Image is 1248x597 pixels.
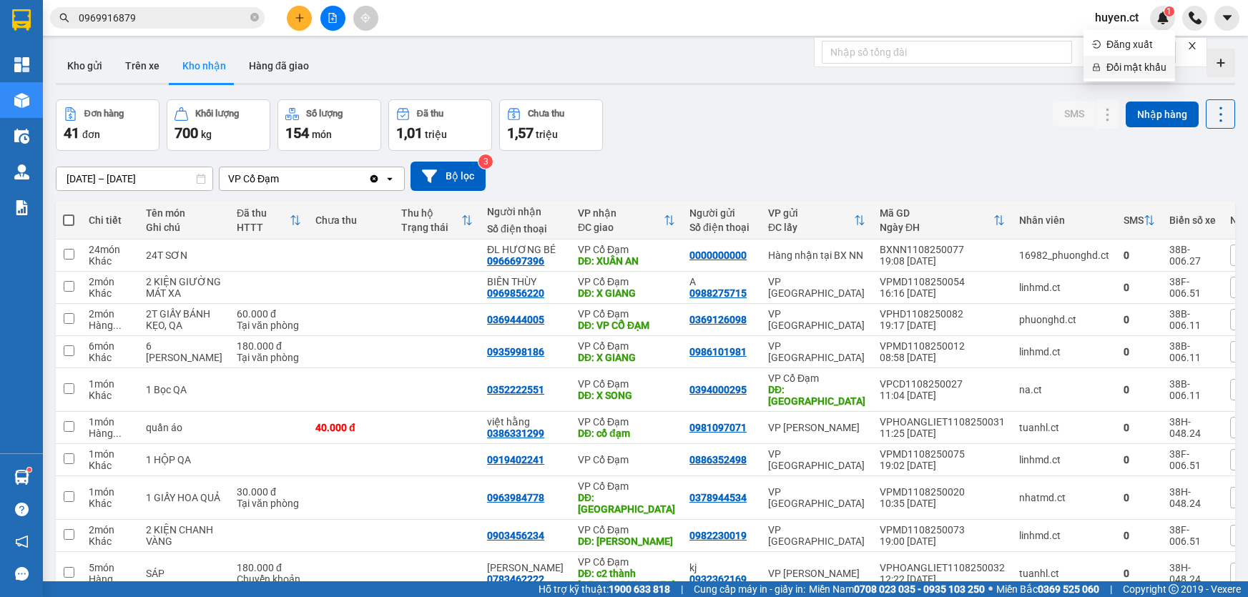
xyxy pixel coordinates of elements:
[487,384,544,395] div: 0352222551
[146,568,222,579] div: SÁP
[237,308,301,320] div: 60.000 đ
[14,129,29,144] img: warehouse-icon
[873,202,1012,240] th: Toggle SortBy
[1019,346,1109,357] div: linhmd.ct
[689,222,754,233] div: Số điện thoại
[1124,282,1155,293] div: 0
[1019,492,1109,503] div: nhatmd.ct
[1164,6,1174,16] sup: 1
[1038,583,1099,595] strong: 0369 525 060
[880,573,1005,585] div: 12:22 [DATE]
[89,378,132,390] div: 1 món
[768,308,865,331] div: VP [GEOGRAPHIC_DATA]
[64,124,79,142] span: 41
[15,503,29,516] span: question-circle
[388,99,492,151] button: Đã thu1,01 triệu
[487,314,544,325] div: 0369444005
[1084,9,1150,26] span: huyen.ct
[171,49,237,83] button: Kho nhận
[681,581,683,597] span: |
[401,207,461,219] div: Thu hộ
[237,320,301,331] div: Tại văn phòng
[1214,6,1239,31] button: caret-down
[12,9,31,31] img: logo-vxr
[478,154,493,169] sup: 3
[578,276,675,287] div: VP Cổ Đạm
[1124,314,1155,325] div: 0
[89,573,132,585] div: Hàng thông thường
[689,346,747,357] div: 0986101981
[1124,454,1155,465] div: 0
[768,250,865,261] div: Hàng nhận tại BX NN
[880,308,1005,320] div: VPHD1108250082
[146,422,222,433] div: quần áo
[146,222,222,233] div: Ghi chú
[578,320,675,331] div: DĐ: VP CỔ ĐẠM
[89,352,132,363] div: Khác
[487,454,544,465] div: 0919402241
[89,214,132,226] div: Chi tiết
[1019,530,1109,541] div: linhmd.ct
[578,352,675,363] div: DĐ: X GIANG
[1106,36,1166,52] span: Đăng xuất
[528,109,564,119] div: Chưa thu
[89,524,132,536] div: 2 món
[880,486,1005,498] div: VPMD1108250020
[1156,11,1169,24] img: icon-new-feature
[487,287,544,299] div: 0969856220
[694,581,805,597] span: Cung cấp máy in - giấy in:
[507,124,534,142] span: 1,57
[880,352,1005,363] div: 08:58 [DATE]
[1092,40,1101,49] span: login
[1124,214,1144,226] div: SMS
[578,568,675,591] div: DĐ: c2 thành mỹ
[277,99,381,151] button: Số lượng154món
[295,13,305,23] span: plus
[84,109,124,119] div: Đơn hàng
[880,255,1005,267] div: 19:08 [DATE]
[368,173,380,184] svg: Clear value
[1169,214,1216,226] div: Biển số xe
[14,200,29,215] img: solution-icon
[880,498,1005,509] div: 10:35 [DATE]
[1124,568,1155,579] div: 0
[411,162,486,191] button: Bộ lọc
[880,524,1005,536] div: VPMD1108250073
[880,448,1005,460] div: VPMD1108250075
[237,340,301,352] div: 180.000 đ
[578,340,675,352] div: VP Cổ Đạm
[1019,384,1109,395] div: na.ct
[1106,59,1166,75] span: Đổi mật khẩu
[768,568,865,579] div: VP [PERSON_NAME]
[768,422,865,433] div: VP [PERSON_NAME]
[280,172,282,186] input: Selected VP Cổ Đạm.
[89,390,132,401] div: Khác
[1169,416,1216,439] div: 38H-048.24
[89,448,132,460] div: 1 món
[250,13,259,21] span: close-circle
[237,573,301,585] div: Chuyển khoản
[1169,378,1216,401] div: 38B-006.11
[315,422,387,433] div: 40.000 đ
[1124,384,1155,395] div: 0
[1169,486,1216,509] div: 38H-048.24
[487,428,544,439] div: 0386331299
[1169,340,1216,363] div: 38B-006.11
[113,573,122,585] span: ...
[578,255,675,267] div: DĐ: XUÂN AN
[689,207,754,219] div: Người gửi
[609,583,670,595] strong: 1900 633 818
[306,109,343,119] div: Số lượng
[146,250,222,261] div: 24T SƠN
[880,287,1005,299] div: 16:16 [DATE]
[201,129,212,140] span: kg
[689,276,754,287] div: A
[1221,11,1234,24] span: caret-down
[768,372,865,384] div: VP Cổ Đạm
[578,308,675,320] div: VP Cổ Đạm
[113,428,122,439] span: ...
[15,567,29,581] span: message
[56,99,159,151] button: Đơn hàng41đơn
[1019,568,1109,579] div: tuanhl.ct
[578,416,675,428] div: VP Cổ Đạm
